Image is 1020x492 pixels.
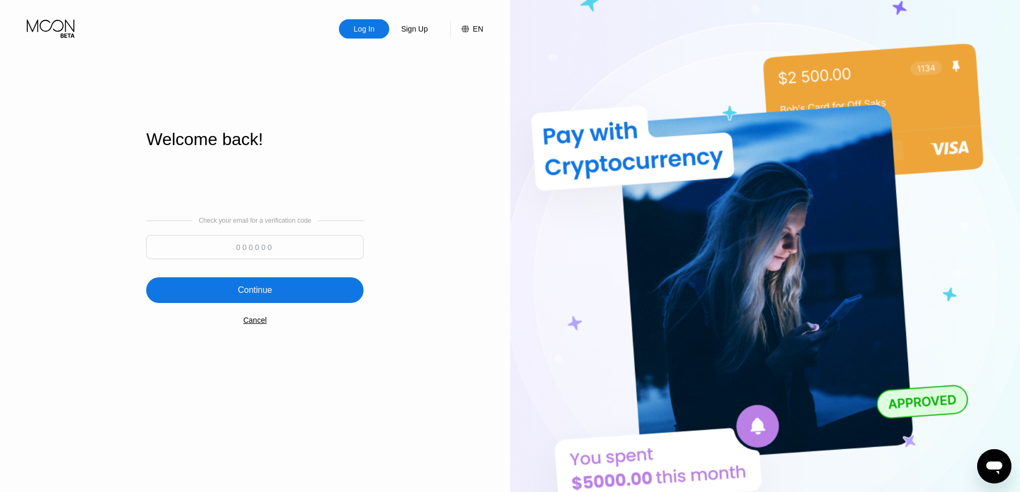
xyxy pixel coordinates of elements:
[400,24,429,34] div: Sign Up
[450,19,483,39] div: EN
[146,235,364,259] input: 000000
[199,217,311,224] div: Check your email for a verification code
[238,285,272,296] div: Continue
[389,19,440,39] div: Sign Up
[353,24,376,34] div: Log In
[146,130,364,149] div: Welcome back!
[243,316,267,324] div: Cancel
[473,25,483,33] div: EN
[146,277,364,303] div: Continue
[339,19,389,39] div: Log In
[977,449,1011,483] iframe: Button to launch messaging window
